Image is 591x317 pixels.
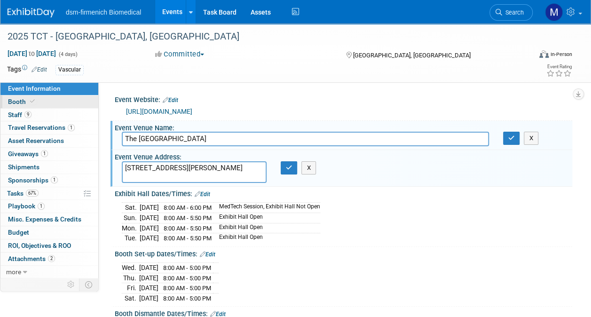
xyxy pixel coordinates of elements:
[6,268,21,276] span: more
[139,283,158,293] td: [DATE]
[41,150,48,157] span: 1
[55,65,84,75] div: Vascular
[139,273,158,283] td: [DATE]
[79,278,99,291] td: Toggle Event Tabs
[8,85,61,92] span: Event Information
[546,64,572,69] div: Event Rating
[8,98,37,105] span: Booth
[0,213,98,226] a: Misc. Expenses & Credits
[550,51,572,58] div: In-Person
[26,190,39,197] span: 67%
[8,163,39,171] span: Shipments
[51,176,58,183] span: 1
[8,124,75,131] span: Travel Reservations
[163,295,211,302] span: 8:00 AM - 5:00 PM
[164,225,212,232] span: 8:00 AM - 5:50 PM
[115,93,572,105] div: Event Website:
[163,97,178,103] a: Edit
[0,135,98,147] a: Asset Reservations
[502,9,524,16] span: Search
[122,283,139,293] td: Fri.
[122,273,139,283] td: Thu.
[126,108,192,115] a: [URL][DOMAIN_NAME]
[163,285,211,292] span: 8:00 AM - 5:00 PM
[213,223,320,233] td: Exhibit Hall Open
[139,263,158,273] td: [DATE]
[115,247,572,259] div: Booth Set-up Dates/Times:
[195,191,210,198] a: Edit
[8,242,71,249] span: ROI, Objectives & ROO
[140,223,159,233] td: [DATE]
[213,203,320,213] td: MedTech Session, Exhibit Hall Not Open
[8,255,55,262] span: Attachments
[164,235,212,242] span: 8:00 AM - 5:50 PM
[122,223,140,233] td: Mon.
[122,293,139,303] td: Sat.
[7,64,47,75] td: Tags
[38,203,45,210] span: 1
[8,202,45,210] span: Playbook
[213,213,320,223] td: Exhibit Hall Open
[140,213,159,223] td: [DATE]
[8,137,64,144] span: Asset Reservations
[8,215,81,223] span: Misc. Expenses & Credits
[0,226,98,239] a: Budget
[200,251,215,258] a: Edit
[8,229,29,236] span: Budget
[539,50,549,58] img: Format-Inperson.png
[152,49,208,59] button: Committed
[0,200,98,213] a: Playbook1
[0,253,98,265] a: Attachments2
[140,233,159,243] td: [DATE]
[0,266,98,278] a: more
[0,148,98,160] a: Giveaways1
[301,161,316,174] button: X
[164,204,212,211] span: 8:00 AM - 6:00 PM
[8,176,58,184] span: Sponsorships
[63,278,79,291] td: Personalize Event Tab Strip
[115,187,572,199] div: Exhibit Hall Dates/Times:
[0,239,98,252] a: ROI, Objectives & ROO
[163,275,211,282] span: 8:00 AM - 5:00 PM
[0,187,98,200] a: Tasks67%
[48,255,55,262] span: 2
[8,150,48,158] span: Giveaways
[68,124,75,131] span: 1
[30,99,35,104] i: Booth reservation complete
[8,111,32,119] span: Staff
[8,8,55,17] img: ExhibitDay
[0,161,98,174] a: Shipments
[489,4,533,21] a: Search
[32,66,47,73] a: Edit
[66,8,141,16] span: dsm-firmenich Biomedical
[164,214,212,222] span: 8:00 AM - 5:50 PM
[122,213,140,223] td: Sun.
[0,121,98,134] a: Travel Reservations1
[353,52,471,59] span: [GEOGRAPHIC_DATA], [GEOGRAPHIC_DATA]
[115,150,572,162] div: Event Venue Address:
[122,233,140,243] td: Tue.
[122,203,140,213] td: Sat.
[7,190,39,197] span: Tasks
[0,174,98,187] a: Sponsorships1
[4,28,524,45] div: 2025 TCT - [GEOGRAPHIC_DATA], [GEOGRAPHIC_DATA]
[0,95,98,108] a: Booth
[490,49,572,63] div: Event Format
[0,109,98,121] a: Staff9
[115,121,572,133] div: Event Venue Name:
[27,50,36,57] span: to
[58,51,78,57] span: (4 days)
[163,264,211,271] span: 8:00 AM - 5:00 PM
[140,203,159,213] td: [DATE]
[24,111,32,118] span: 9
[213,233,320,243] td: Exhibit Hall Open
[7,49,56,58] span: [DATE] [DATE]
[122,263,139,273] td: Wed.
[524,132,538,145] button: X
[0,82,98,95] a: Event Information
[139,293,158,303] td: [DATE]
[545,3,563,21] img: Melanie Davison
